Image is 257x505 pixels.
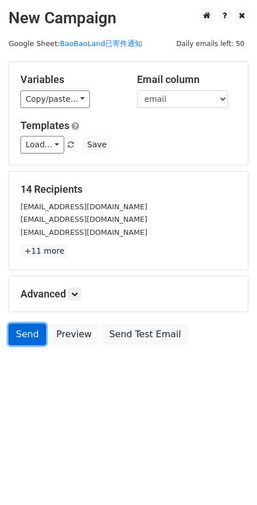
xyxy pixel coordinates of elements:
[20,136,64,154] a: Load...
[9,39,142,48] small: Google Sheet:
[82,136,111,154] button: Save
[9,324,46,345] a: Send
[20,215,147,223] small: [EMAIL_ADDRESS][DOMAIN_NAME]
[20,73,120,86] h5: Variables
[20,119,69,131] a: Templates
[172,38,248,50] span: Daily emails left: 50
[20,228,147,237] small: [EMAIL_ADDRESS][DOMAIN_NAME]
[172,39,248,48] a: Daily emails left: 50
[20,288,237,300] h5: Advanced
[137,73,237,86] h5: Email column
[20,202,147,211] small: [EMAIL_ADDRESS][DOMAIN_NAME]
[49,324,99,345] a: Preview
[20,244,68,258] a: +11 more
[102,324,188,345] a: Send Test Email
[60,39,142,48] a: BaoBaoLand已寄件通知
[20,90,90,108] a: Copy/paste...
[200,450,257,505] iframe: Chat Widget
[9,9,248,28] h2: New Campaign
[20,183,237,196] h5: 14 Recipients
